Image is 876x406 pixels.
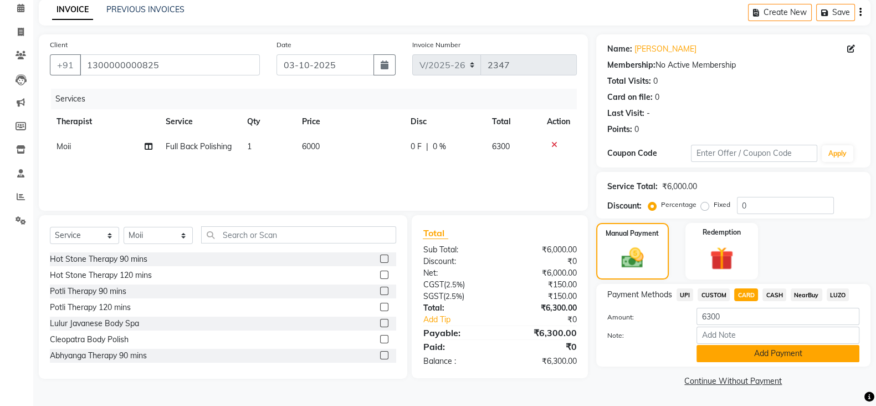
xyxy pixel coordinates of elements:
span: 2.5% [445,292,462,301]
span: SGST [423,291,443,301]
div: ₹0 [500,340,585,353]
div: ₹0 [500,256,585,267]
div: Service Total: [607,181,658,192]
label: Manual Payment [606,229,659,238]
div: 0 [653,75,658,87]
div: ₹150.00 [500,279,585,291]
div: Hot Stone Therapy 90 mins [50,253,147,265]
div: ( ) [414,291,500,302]
span: 6300 [492,141,510,151]
input: Add Note [696,327,859,344]
img: _gift.svg [703,244,740,273]
div: - [647,108,650,119]
div: No Active Membership [607,59,859,71]
label: Client [50,40,68,50]
a: [PERSON_NAME] [634,43,696,55]
span: Full Back Polishing [166,141,232,151]
span: | [426,141,428,153]
label: Amount: [599,312,689,322]
div: ( ) [414,279,500,291]
th: Disc [403,109,485,134]
div: Total Visits: [607,75,651,87]
div: Name: [607,43,632,55]
div: Potli Therapy 90 mins [50,286,126,297]
label: Percentage [661,200,696,210]
div: Net: [414,267,500,279]
div: ₹6,000.00 [662,181,697,192]
input: Search or Scan [201,226,396,243]
button: Save [816,4,855,21]
a: Continue Without Payment [598,375,868,387]
span: Moii [57,141,71,151]
div: Potli Therapy 120 mins [50,302,131,313]
span: CGST [423,280,443,290]
div: 0 [634,124,639,135]
div: ₹6,000.00 [500,244,585,256]
th: Service [159,109,241,134]
span: 0 F [410,141,421,153]
div: Hot Stone Therapy 120 mins [50,270,152,281]
div: Paid: [414,340,500,353]
th: Price [295,109,404,134]
button: Apply [822,145,853,162]
label: Note: [599,331,689,341]
span: CUSTOM [698,288,730,301]
th: Action [540,109,577,134]
span: 0 % [432,141,445,153]
div: Lulur Javanese Body Spa [50,318,139,329]
div: Discount: [414,256,500,267]
span: 1 [247,141,252,151]
button: Create New [748,4,812,21]
div: Services [51,89,585,109]
th: Qty [240,109,295,134]
div: ₹6,300.00 [500,302,585,314]
div: Last Visit: [607,108,644,119]
span: 6000 [302,141,320,151]
label: Fixed [714,200,730,210]
div: Coupon Code [607,148,691,159]
div: Balance : [414,356,500,367]
input: Enter Offer / Coupon Code [691,145,817,162]
div: Points: [607,124,632,135]
span: Total [423,227,448,239]
input: Amount [696,308,859,325]
div: Payable: [414,326,500,339]
div: ₹150.00 [500,291,585,302]
span: 2.5% [445,280,462,289]
span: UPI [677,288,694,301]
label: Date [276,40,291,50]
th: Therapist [50,109,159,134]
div: ₹6,300.00 [500,326,585,339]
div: Card on file: [607,92,653,103]
img: _cash.svg [614,245,650,271]
div: Abhyanga Therapy 90 mins [50,350,147,362]
span: Payment Methods [607,289,672,301]
input: Search by Name/Mobile/Email/Code [80,54,260,75]
button: +91 [50,54,81,75]
div: Cleopatra Body Polish [50,334,129,346]
label: Redemption [703,227,741,237]
div: ₹6,300.00 [500,356,585,367]
div: 0 [655,92,659,103]
th: Total [485,109,540,134]
span: CASH [762,288,786,301]
a: Add Tip [414,314,514,326]
div: Discount: [607,200,642,212]
div: Membership: [607,59,655,71]
span: LUZO [827,288,849,301]
div: ₹0 [514,314,585,326]
span: CARD [734,288,758,301]
a: PREVIOUS INVOICES [106,4,185,14]
button: Add Payment [696,345,859,362]
label: Invoice Number [412,40,460,50]
span: NearBuy [791,288,822,301]
div: Total: [414,302,500,314]
div: ₹6,000.00 [500,267,585,279]
div: Sub Total: [414,244,500,256]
